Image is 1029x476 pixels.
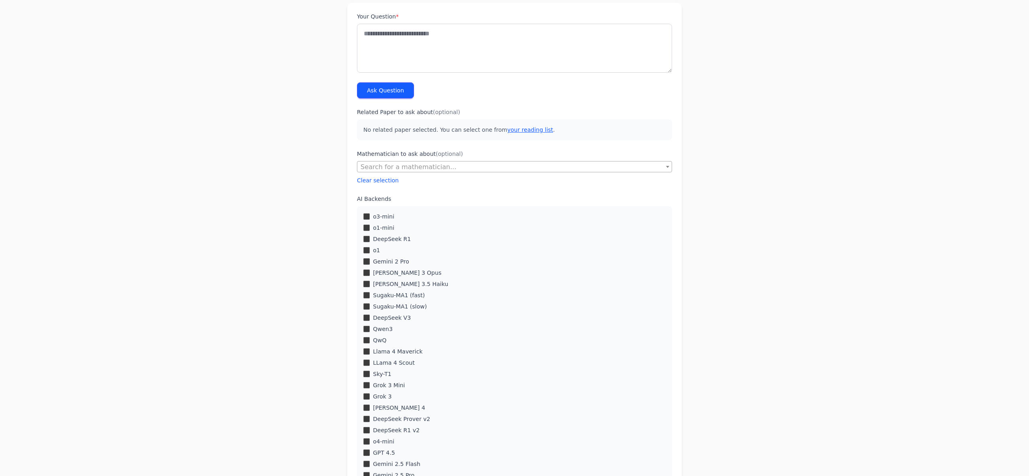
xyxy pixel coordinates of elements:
[373,460,420,468] label: Gemini 2.5 Flash
[357,12,672,20] label: Your Question
[373,437,394,445] label: o4-mini
[357,176,399,184] button: Clear selection
[507,127,553,133] a: your reading list
[373,212,394,221] label: o3-mini
[357,82,414,98] button: Ask Question
[373,224,394,232] label: o1-mini
[433,109,460,115] span: (optional)
[373,314,411,322] label: DeepSeek V3
[357,161,672,172] span: Search for a mathematician...
[373,269,441,277] label: [PERSON_NAME] 3 Opus
[373,280,448,288] label: [PERSON_NAME] 3.5 Haiku
[373,257,409,266] label: Gemini 2 Pro
[373,325,393,333] label: Qwen3
[436,151,463,157] span: (optional)
[357,195,672,203] label: AI Backends
[373,392,392,400] label: Grok 3
[373,370,392,378] label: Sky-T1
[373,347,422,355] label: Llama 4 Maverick
[357,108,672,116] label: Related Paper to ask about
[373,359,415,367] label: LLama 4 Scout
[373,426,420,434] label: DeepSeek R1 v2
[373,381,405,389] label: Grok 3 Mini
[373,415,430,423] label: DeepSeek Prover v2
[373,246,380,254] label: o1
[373,291,425,299] label: Sugaku-MA1 (fast)
[373,302,427,311] label: Sugaku-MA1 (slow)
[357,150,672,158] label: Mathematician to ask about
[373,449,395,457] label: GPT 4.5
[373,235,411,243] label: DeepSeek R1
[373,404,425,412] label: [PERSON_NAME] 4
[361,163,456,171] span: Search for a mathematician...
[357,119,672,140] p: No related paper selected. You can select one from .
[373,336,387,344] label: QwQ
[357,161,672,173] span: Search for a mathematician...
